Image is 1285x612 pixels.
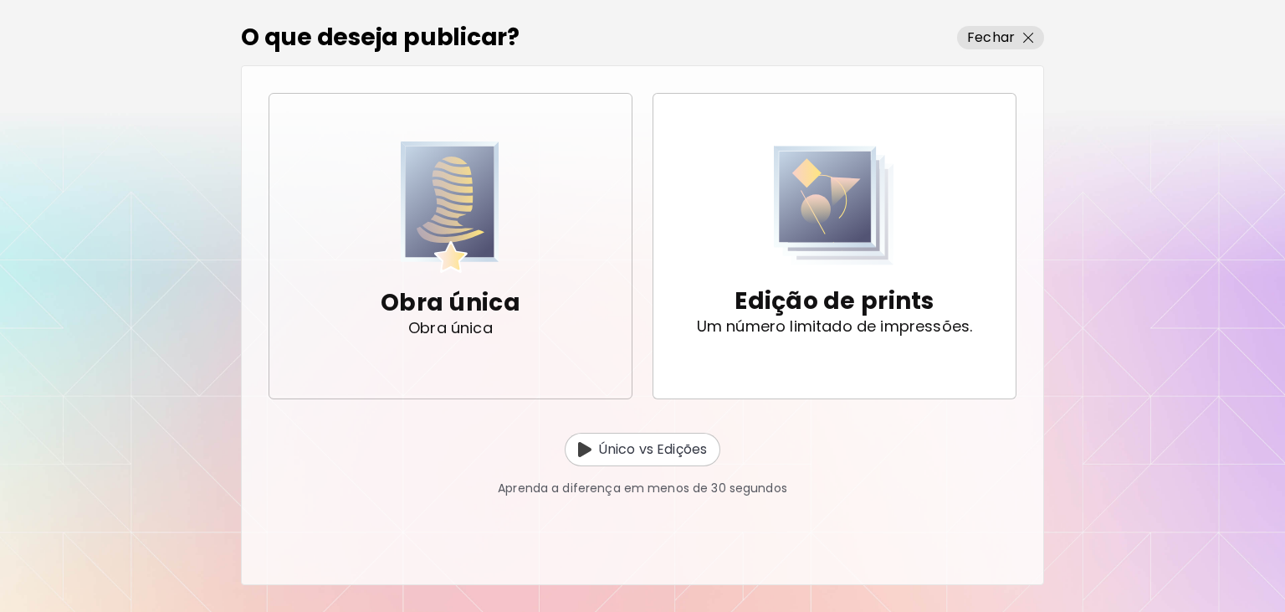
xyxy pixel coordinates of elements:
[401,141,499,273] img: Unique Artwork
[269,93,632,399] button: Unique ArtworkObra únicaObra única
[498,480,787,497] p: Aprenda a diferença em menos de 30 segundos
[565,433,720,466] button: Unique vs EditionÚnico vs Edições
[598,440,707,460] p: Único vs Edições
[381,286,520,320] p: Obra única
[735,285,934,318] p: Edição de prints
[697,318,973,335] p: Um número limitado de impressões.
[774,141,894,270] img: Print Edition
[653,93,1016,399] button: Print EditionEdição de printsUm número limitado de impressões.
[578,442,591,457] img: Unique vs Edition
[408,320,493,337] p: Obra única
